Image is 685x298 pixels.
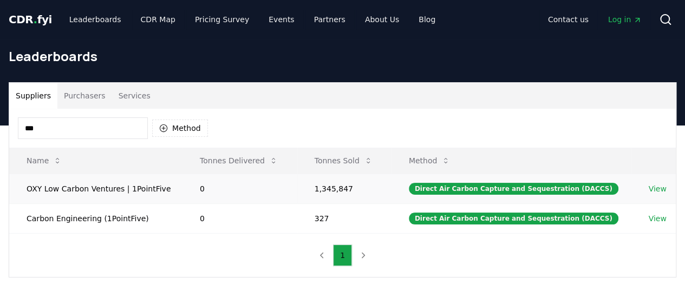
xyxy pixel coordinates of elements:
button: Suppliers [9,83,57,109]
td: 327 [297,203,392,233]
a: CDR.fyi [9,12,52,27]
td: 0 [182,203,297,233]
td: 0 [182,174,297,203]
div: Direct Air Carbon Capture and Sequestration (DACCS) [409,183,618,195]
a: View [648,213,666,224]
h1: Leaderboards [9,48,676,65]
button: Tonnes Delivered [191,150,286,171]
button: Method [152,120,208,137]
button: Name [18,150,70,171]
nav: Main [61,10,444,29]
a: Contact us [539,10,597,29]
span: CDR fyi [9,13,52,26]
a: Blog [410,10,444,29]
button: 1 [333,244,352,266]
a: About Us [356,10,408,29]
button: Method [400,150,459,171]
span: Log in [608,14,642,25]
a: Leaderboards [61,10,130,29]
nav: Main [539,10,650,29]
div: Direct Air Carbon Capture and Sequestration (DACCS) [409,213,618,224]
span: . [34,13,37,26]
a: Partners [305,10,354,29]
a: Pricing Survey [186,10,258,29]
button: Tonnes Sold [306,150,381,171]
td: OXY Low Carbon Ventures | 1PointFive [9,174,182,203]
td: 1,345,847 [297,174,392,203]
button: Services [112,83,157,109]
a: CDR Map [132,10,184,29]
td: Carbon Engineering (1PointFive) [9,203,182,233]
a: View [648,183,666,194]
a: Events [260,10,303,29]
button: Purchasers [57,83,112,109]
a: Log in [599,10,650,29]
